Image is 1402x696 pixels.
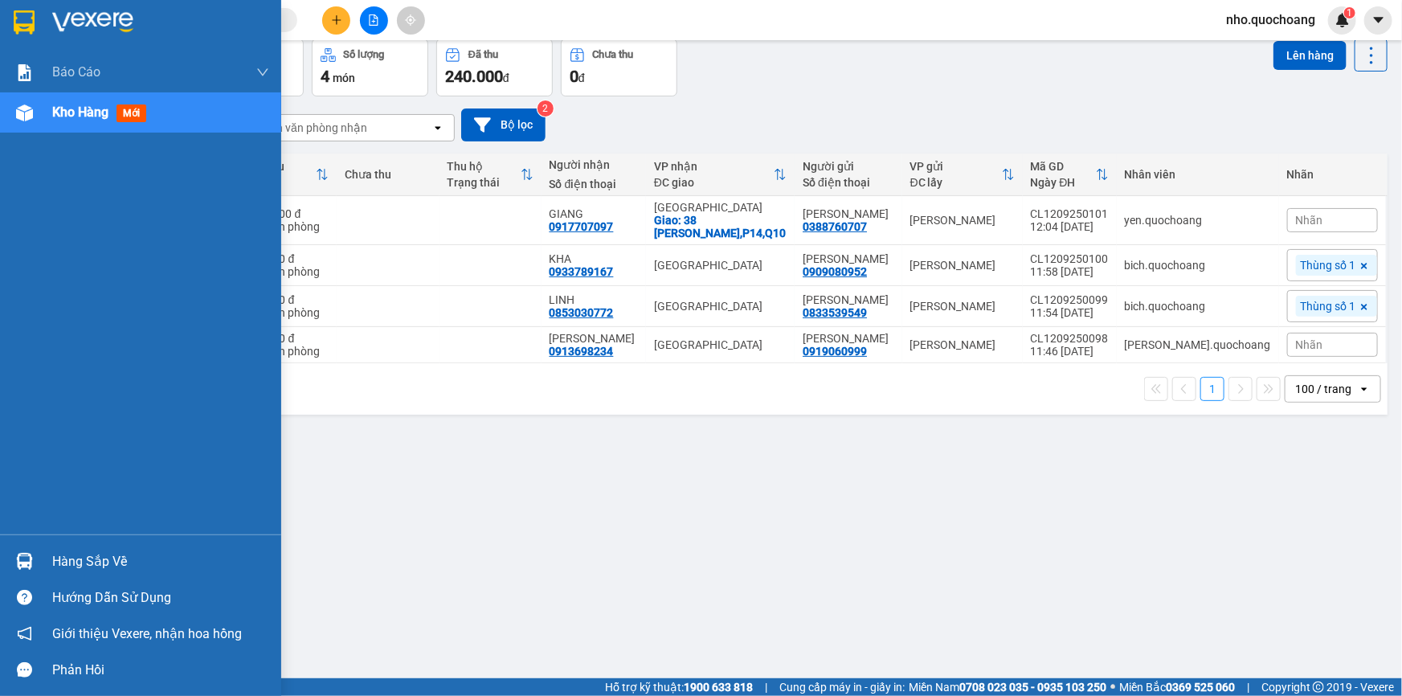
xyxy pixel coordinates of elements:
[1031,207,1109,220] div: CL1209250101
[578,72,585,84] span: đ
[116,104,146,122] span: mới
[333,72,355,84] span: món
[1031,345,1109,358] div: 11:46 [DATE]
[250,293,329,306] div: 20.000 đ
[14,10,35,35] img: logo-vxr
[803,160,893,173] div: Người gửi
[1125,259,1271,272] div: bich.quochoang
[1119,678,1235,696] span: Miền Bắc
[803,345,867,358] div: 0919060999
[550,306,614,319] div: 0853030772
[1031,252,1109,265] div: CL1209250100
[468,49,498,60] div: Đã thu
[910,214,1015,227] div: [PERSON_NAME]
[654,176,774,189] div: ĐC giao
[1313,682,1324,693] span: copyright
[1371,13,1386,27] span: caret-down
[250,220,329,233] div: Tại văn phòng
[910,259,1015,272] div: [PERSON_NAME]
[52,550,269,574] div: Hàng sắp về
[550,345,614,358] div: 0913698234
[803,265,867,278] div: 0909080952
[312,39,428,96] button: Số lượng4món
[550,158,638,171] div: Người nhận
[765,678,767,696] span: |
[52,104,108,120] span: Kho hàng
[439,154,542,196] th: Toggle SortBy
[1110,684,1115,690] span: ⚪️
[654,201,787,214] div: [GEOGRAPHIC_DATA]
[431,121,444,134] svg: open
[1335,13,1350,27] img: icon-new-feature
[1287,168,1378,181] div: Nhãn
[550,332,638,345] div: XUÂN MAI
[803,207,893,220] div: TRẦN VĂN NĂNG
[360,6,388,35] button: file-add
[1296,338,1323,351] span: Nhãn
[250,265,329,278] div: Tại văn phòng
[1364,6,1392,35] button: caret-down
[1344,7,1355,18] sup: 1
[1273,41,1347,70] button: Lên hàng
[1213,10,1328,30] span: nho.quochoang
[803,176,893,189] div: Số điện thoại
[1125,214,1271,227] div: yen.quochoang
[550,178,638,190] div: Số điện thoại
[803,220,867,233] div: 0388760707
[1301,299,1356,313] span: Thùng số 1
[803,252,893,265] div: HÀ KIM NGỌC
[52,658,269,682] div: Phản hồi
[550,207,638,220] div: GIANG
[256,120,367,136] div: Chọn văn phòng nhận
[1125,300,1271,313] div: bich.quochoang
[250,176,316,189] div: HTTT
[242,154,337,196] th: Toggle SortBy
[1247,678,1249,696] span: |
[1031,293,1109,306] div: CL1209250099
[331,14,342,26] span: plus
[1301,258,1356,272] span: Thùng số 1
[910,176,1002,189] div: ĐC lấy
[461,108,546,141] button: Bộ lọc
[605,678,753,696] span: Hỗ trợ kỹ thuật:
[1166,681,1235,694] strong: 0369 525 060
[803,332,893,345] div: NGUYỄN VĂN ÚT
[1031,306,1109,319] div: 11:54 [DATE]
[654,338,787,351] div: [GEOGRAPHIC_DATA]
[570,67,578,86] span: 0
[250,332,329,345] div: 30.000 đ
[397,6,425,35] button: aim
[503,72,509,84] span: đ
[902,154,1023,196] th: Toggle SortBy
[550,220,614,233] div: 0917707097
[654,214,787,240] div: Giao: 38 NGUYỄN NGỌC LỘC,P14,Q10
[1295,381,1351,397] div: 100 / trang
[1031,265,1109,278] div: 11:58 [DATE]
[321,67,329,86] span: 4
[561,39,677,96] button: Chưa thu0đ
[16,64,33,81] img: solution-icon
[779,678,905,696] span: Cung cấp máy in - giấy in:
[646,154,795,196] th: Toggle SortBy
[1125,338,1271,351] div: tim.quochoang
[538,100,554,117] sup: 2
[654,259,787,272] div: [GEOGRAPHIC_DATA]
[368,14,379,26] span: file-add
[1125,168,1271,181] div: Nhân viên
[803,293,893,306] div: NGUYỄN BÁ HOÀ
[345,168,431,181] div: Chưa thu
[550,265,614,278] div: 0933789167
[436,39,553,96] button: Đã thu240.000đ
[250,207,329,220] div: 150.000 đ
[1031,220,1109,233] div: 12:04 [DATE]
[1358,383,1371,395] svg: open
[16,553,33,570] img: warehouse-icon
[910,338,1015,351] div: [PERSON_NAME]
[52,586,269,610] div: Hướng dẫn sử dụng
[1200,377,1224,401] button: 1
[17,590,32,605] span: question-circle
[448,160,521,173] div: Thu hộ
[445,67,503,86] span: 240.000
[52,62,100,82] span: Báo cáo
[909,678,1106,696] span: Miền Nam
